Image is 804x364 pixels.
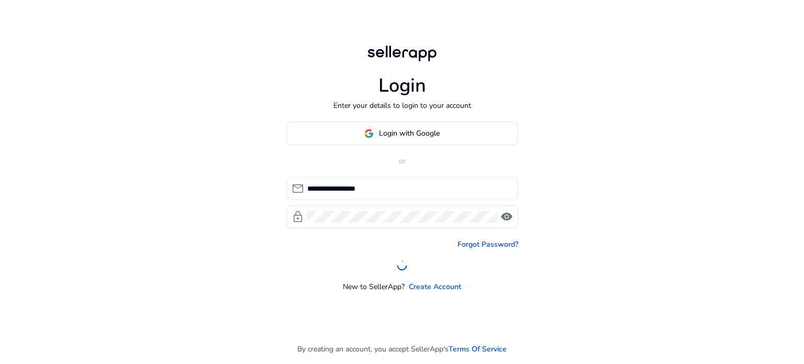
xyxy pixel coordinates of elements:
[449,344,507,355] a: Terms Of Service
[500,211,513,223] span: visibility
[333,100,471,111] p: Enter your details to login to your account
[457,239,518,250] a: Forgot Password?
[379,128,440,139] span: Login with Google
[378,74,426,97] h1: Login
[286,122,518,145] button: Login with Google
[292,182,304,195] span: mail
[343,281,405,292] p: New to SellerApp?
[292,211,304,223] span: lock
[364,129,374,138] img: google-logo.svg
[286,156,518,167] p: or
[409,281,461,292] a: Create Account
